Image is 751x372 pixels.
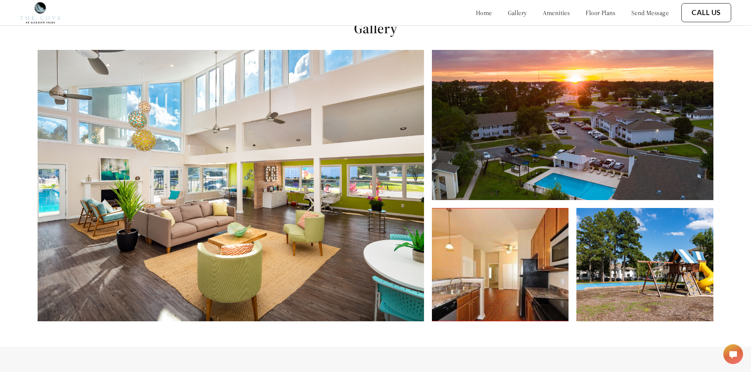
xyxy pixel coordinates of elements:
[543,9,570,17] a: amenities
[576,208,713,321] img: Kids Playground and Recreation Area
[20,2,61,23] img: Company logo
[432,208,569,321] img: Kitchen with High Ceilings
[476,9,492,17] a: home
[692,8,721,17] a: Call Us
[508,9,527,17] a: gallery
[631,9,669,17] a: send message
[38,50,424,321] img: clubhouse
[586,9,616,17] a: floor plans
[432,50,713,200] img: Building Exterior at Sunset
[681,3,731,22] button: Call Us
